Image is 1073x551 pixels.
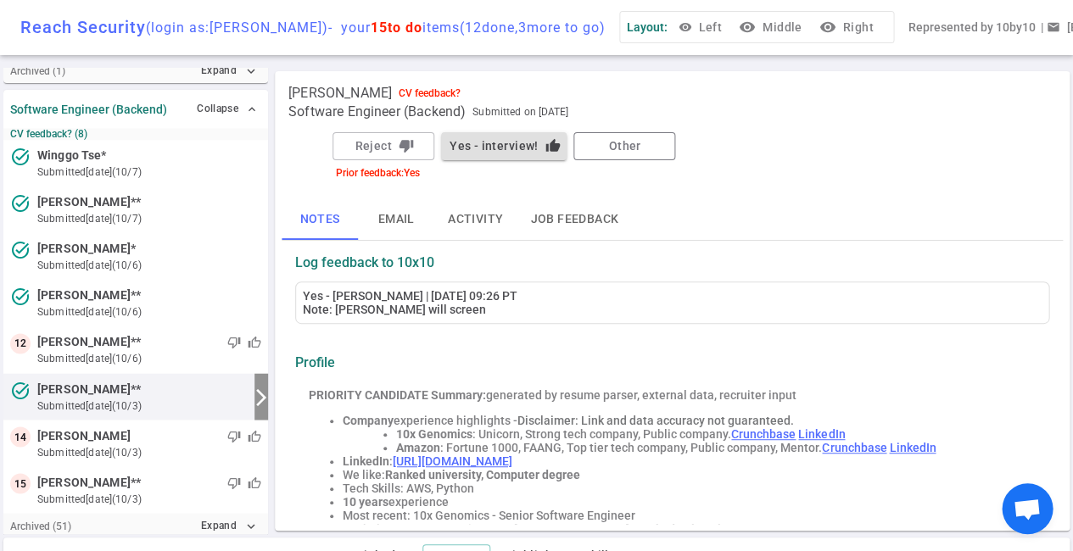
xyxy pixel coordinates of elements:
li: Tech Skills: AWS, Python [343,481,1036,495]
strong: Amazon [396,441,440,454]
strong: Ranked university [634,522,731,536]
button: Left [674,12,729,43]
li: Most recent: 10x Genomics - Senior Software Engineer [343,509,1036,522]
div: Prior feedback: Yes [329,167,818,179]
a: [URL][DOMAIN_NAME] [393,454,512,468]
li: experience highlights - [343,414,1036,427]
a: LinkedIn [889,441,936,454]
i: task_alt [10,287,31,307]
strong: PRIORITY CANDIDATE Summary: [309,388,486,402]
span: Submitted on [DATE] [472,103,568,120]
div: generated by resume parser, external data, recruiter input [309,388,1036,402]
span: Software Engineer (Backend) [288,103,466,120]
li: Bachelors Computer Science @ [GEOGRAPHIC_DATA] | [343,522,1036,536]
li: : [343,454,1036,468]
span: [PERSON_NAME] [37,193,131,211]
span: thumb_down [227,476,241,489]
small: submitted [DATE] (10/7) [37,211,261,226]
li: : Unicorn, Strong tech company, Public company. [396,427,1036,441]
span: [PERSON_NAME] [37,240,131,258]
small: Archived ( 1 ) [10,65,65,77]
a: LinkedIn [798,427,845,441]
div: Open chat [1002,483,1053,534]
strong: Company [343,414,394,427]
span: [PERSON_NAME] [288,85,392,102]
i: task_alt [10,240,31,260]
i: task_alt [10,147,31,167]
small: submitted [DATE] (10/3) [37,444,261,459]
small: submitted [DATE] (10/3) [37,491,261,506]
div: Reach Security [20,17,606,37]
button: Expandexpand_more [197,513,261,537]
i: visibility [739,19,756,36]
li: : Fortune 1000, FAANG, Top tier tech company, Public company, Mentor. [396,441,1036,454]
span: thumb_down [227,429,241,442]
a: Crunchbase [731,427,796,441]
i: thumb_down [399,138,414,153]
div: Yes - [PERSON_NAME] | [DATE] 09:26 PT Note: [PERSON_NAME] will screen [303,289,1042,316]
strong: 10x Genomics [396,427,472,441]
small: submitted [DATE] (10/3) [37,398,248,413]
i: task_alt [10,193,31,214]
span: thumb_up [248,429,261,442]
span: [PERSON_NAME] [37,380,131,398]
strong: 10 years [343,495,388,509]
span: thumb_up [248,336,261,349]
li: experience [343,495,1036,509]
div: 14 [10,426,31,447]
button: Expandexpand_more [197,58,261,83]
i: task_alt [10,380,31,400]
small: submitted [DATE] (10/6) [37,258,261,273]
i: expand_more [243,518,259,533]
span: expand_less [245,103,259,116]
small: CV feedback? (8) [10,128,261,140]
strong: Software Engineer (Backend) [10,103,167,116]
span: thumb_down [227,336,241,349]
span: visibility [678,20,691,34]
span: [PERSON_NAME] [37,333,131,351]
button: visibilityRight [815,12,880,43]
strong: Profile [295,354,335,370]
button: Collapse [193,97,261,121]
i: expand_more [243,64,259,79]
span: 15 to do [371,19,422,36]
i: arrow_forward_ios [251,387,271,407]
button: Other [573,132,675,160]
span: Disclaimer: Link and data accuracy not guaranteed. [517,414,794,427]
small: submitted [DATE] (10/7) [37,164,261,180]
div: CV feedback? [399,87,461,99]
a: Crunchbase [822,441,886,454]
i: visibility [819,19,835,36]
button: Job feedback [517,199,632,240]
span: [PERSON_NAME] [37,473,131,491]
span: Winggo Tse [37,147,101,164]
strong: Ranked university, Computer degree [385,468,580,481]
button: visibilityMiddle [735,12,808,43]
span: email [1046,20,1059,34]
div: 12 [10,333,31,353]
button: Email [358,199,434,240]
button: Activity [434,199,517,240]
span: (login as: [PERSON_NAME] ) [146,19,328,36]
span: [PERSON_NAME] [37,287,131,304]
i: thumb_up [545,138,560,153]
button: Yes - interview!thumb_up [441,132,567,160]
small: submitted [DATE] (10/6) [37,304,261,320]
div: 15 [10,473,31,493]
strong: Log feedback to 10x10 [295,254,434,270]
span: - your items ( 12 done, 3 more to go) [328,19,606,36]
span: Layout: [627,20,668,34]
small: Archived ( 51 ) [10,520,71,532]
span: thumb_up [248,476,261,489]
div: basic tabs example [282,199,1063,240]
button: Rejectthumb_down [333,132,434,160]
span: [PERSON_NAME] [37,426,131,444]
button: Notes [282,199,358,240]
li: We like: [343,468,1036,481]
small: submitted [DATE] (10/6) [37,351,261,366]
strong: LinkedIn [343,454,389,468]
